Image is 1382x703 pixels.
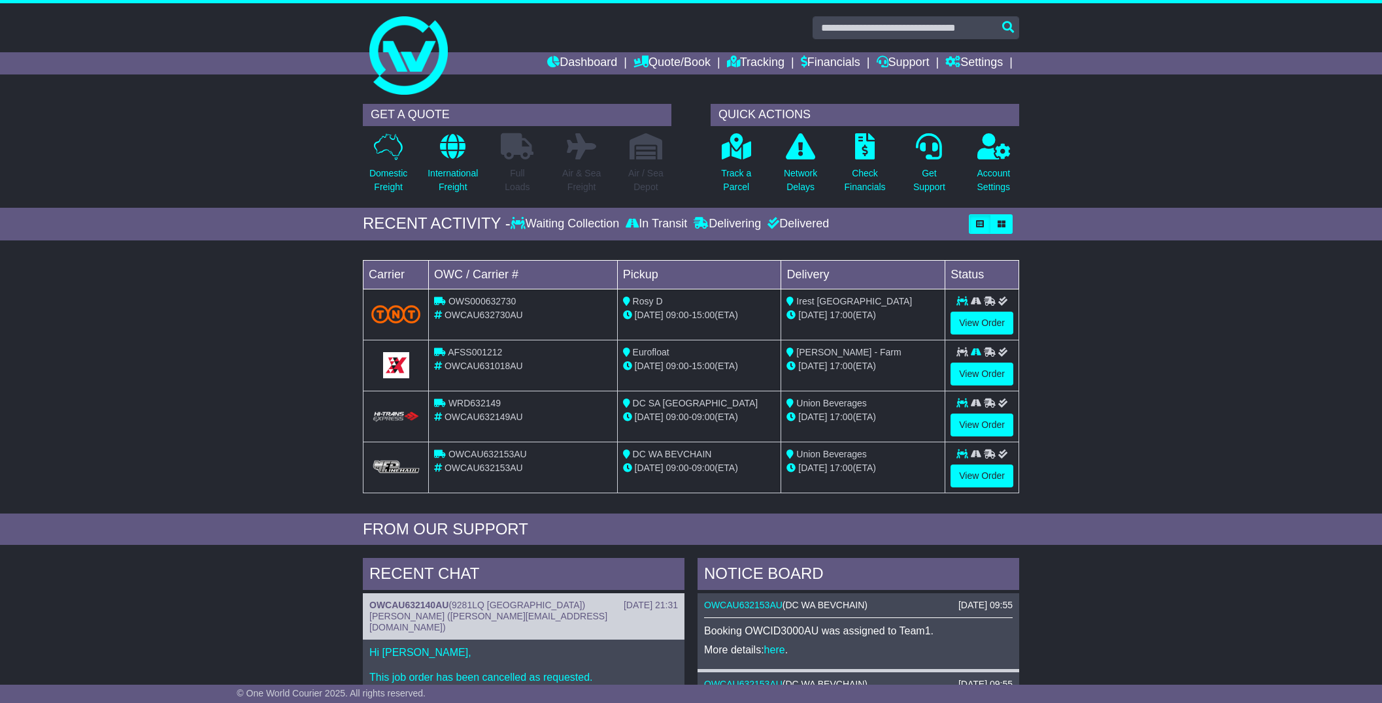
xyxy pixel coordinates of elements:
img: GetCarrierServiceLogo [383,352,409,378]
img: TNT_Domestic.png [371,305,420,323]
span: Eurofloat [633,347,669,357]
span: 09:00 [666,310,689,320]
p: Account Settings [977,167,1011,194]
div: [DATE] 09:55 [958,600,1013,611]
span: [DATE] [798,463,827,473]
td: Carrier [363,260,429,289]
span: 15:00 [692,310,715,320]
div: NOTICE BOARD [698,558,1019,593]
p: Domestic Freight [369,167,407,194]
span: DC SA [GEOGRAPHIC_DATA] [633,398,758,408]
p: Track a Parcel [721,167,751,194]
span: 15:00 [692,361,715,371]
a: Tracking [727,52,784,74]
div: FROM OUR SUPPORT [363,520,1019,539]
div: (ETA) [786,410,939,424]
span: DC WA BEVCHAIN [786,600,865,610]
span: OWCAU632153AU [448,449,527,459]
p: Check Financials [845,167,886,194]
div: Delivering [690,217,764,231]
span: OWCAU632153AU [445,463,523,473]
div: - (ETA) [623,308,776,322]
div: (ETA) [786,308,939,322]
p: International Freight [428,167,478,194]
a: Quote/Book [633,52,711,74]
td: Pickup [617,260,781,289]
div: ( ) [704,679,1013,690]
div: ( ) [369,600,678,611]
span: Union Beverages [796,398,866,408]
span: 09:00 [692,463,715,473]
div: GET A QUOTE [363,104,671,126]
span: [DATE] [635,412,664,422]
span: [PERSON_NAME] - Farm [796,347,901,357]
td: Status [945,260,1019,289]
span: 09:00 [692,412,715,422]
td: Delivery [781,260,945,289]
p: Full Loads [501,167,533,194]
a: GetSupport [913,133,946,201]
a: NetworkDelays [783,133,818,201]
img: GetCarrierServiceLogo [371,459,420,475]
div: [DATE] 21:31 [624,600,678,611]
div: - (ETA) [623,461,776,475]
span: 09:00 [666,463,689,473]
a: DomesticFreight [369,133,408,201]
a: View Order [951,363,1013,385]
div: In Transit [622,217,690,231]
span: OWCAU632730AU [445,310,523,320]
span: DC WA BEVCHAIN [633,449,712,459]
div: RECENT CHAT [363,558,684,593]
span: 9281LQ [GEOGRAPHIC_DATA] [452,600,582,610]
a: Dashboard [547,52,617,74]
span: OWS000632730 [448,296,516,306]
div: - (ETA) [623,410,776,424]
span: [DATE] [798,412,827,422]
span: AFSS001212 [448,347,502,357]
a: here [764,644,785,655]
p: Network Delays [784,167,817,194]
span: [DATE] [798,361,827,371]
a: View Order [951,414,1013,436]
a: View Order [951,465,1013,487]
span: [DATE] [635,310,664,320]
span: OWCAU632149AU [445,412,523,422]
span: © One World Courier 2025. All rights reserved. [237,688,426,698]
a: OWCAU632153AU [704,600,783,610]
div: Waiting Collection [511,217,622,231]
a: Settings [945,52,1003,74]
p: Booking OWCID3000AU was assigned to Team1. [704,625,1013,637]
div: RECENT ACTIVITY - [363,214,511,233]
span: 09:00 [666,412,689,422]
span: 17:00 [830,463,852,473]
span: [DATE] [635,361,664,371]
div: [DATE] 09:55 [958,679,1013,690]
td: OWC / Carrier # [429,260,618,289]
span: 17:00 [830,412,852,422]
a: View Order [951,312,1013,335]
a: OWCAU632153AU [704,679,783,689]
a: OWCAU632140AU [369,600,448,610]
span: [DATE] [798,310,827,320]
a: Track aParcel [720,133,752,201]
span: 09:00 [666,361,689,371]
p: Air / Sea Depot [628,167,664,194]
span: [DATE] [635,463,664,473]
div: ( ) [704,600,1013,611]
span: Irest [GEOGRAPHIC_DATA] [796,296,912,306]
a: Support [877,52,930,74]
span: WRD632149 [448,398,501,408]
div: - (ETA) [623,359,776,373]
a: InternationalFreight [427,133,479,201]
span: Union Beverages [796,449,866,459]
span: OWCAU631018AU [445,361,523,371]
div: (ETA) [786,359,939,373]
p: Get Support [913,167,945,194]
a: Financials [801,52,860,74]
p: More details: . [704,644,1013,656]
p: Air & Sea Freight [562,167,601,194]
a: CheckFinancials [844,133,886,201]
a: AccountSettings [977,133,1011,201]
img: HiTrans.png [371,411,420,423]
span: 17:00 [830,310,852,320]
